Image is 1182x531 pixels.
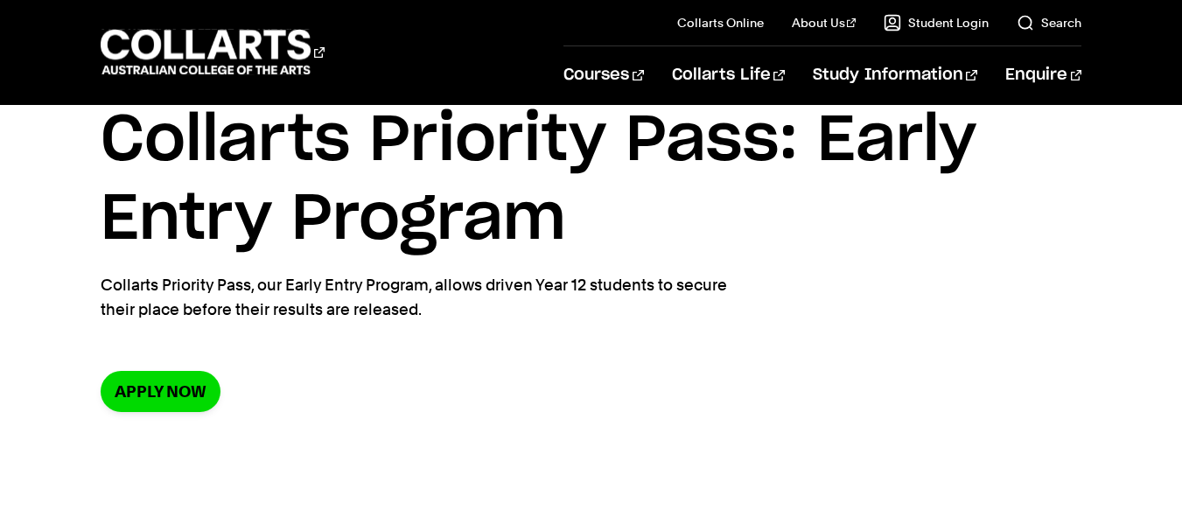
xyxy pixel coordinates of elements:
[792,14,857,31] a: About Us
[563,46,643,104] a: Courses
[1017,14,1081,31] a: Search
[101,371,220,412] a: Apply now
[813,46,977,104] a: Study Information
[101,101,1081,259] h1: Collarts Priority Pass: Early Entry Program
[677,14,764,31] a: Collarts Online
[101,27,325,77] div: Go to homepage
[672,46,785,104] a: Collarts Life
[101,273,739,322] p: Collarts Priority Pass, our Early Entry Program, allows driven Year 12 students to secure their p...
[1005,46,1081,104] a: Enquire
[884,14,989,31] a: Student Login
